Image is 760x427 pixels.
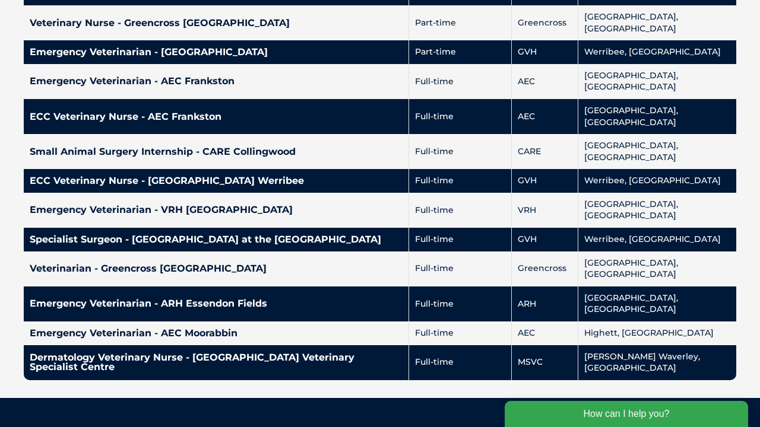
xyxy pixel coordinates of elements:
td: Greencross [512,5,578,40]
h4: Veterinary Nurse - Greencross [GEOGRAPHIC_DATA] [30,18,403,28]
td: ARH [512,286,578,321]
h4: Emergency Veterinarian - AEC Frankston [30,77,403,86]
td: [GEOGRAPHIC_DATA], [GEOGRAPHIC_DATA] [578,99,736,134]
td: Werribee, [GEOGRAPHIC_DATA] [578,40,736,64]
td: [GEOGRAPHIC_DATA], [GEOGRAPHIC_DATA] [578,64,736,99]
td: Full-time [409,286,512,321]
td: [GEOGRAPHIC_DATA], [GEOGRAPHIC_DATA] [578,286,736,321]
td: Full-time [409,345,512,380]
h4: Emergency Veterinarian - AEC Moorabbin [30,329,403,338]
td: Part-time [409,5,512,40]
td: [GEOGRAPHIC_DATA], [GEOGRAPHIC_DATA] [578,193,736,228]
h4: Small Animal Surgery Internship - CARE Collingwood [30,147,403,157]
td: [GEOGRAPHIC_DATA], [GEOGRAPHIC_DATA] [578,251,736,286]
td: AEC [512,64,578,99]
h4: ECC Veterinary Nurse - AEC Frankston [30,112,403,122]
h4: ECC Veterinary Nurse - [GEOGRAPHIC_DATA] Werribee [30,176,403,186]
td: Highett, [GEOGRAPHIC_DATA] [578,321,736,345]
td: AEC [512,321,578,345]
td: Full-time [409,99,512,134]
td: AEC [512,99,578,134]
h4: Emergency Veterinarian - VRH [GEOGRAPHIC_DATA] [30,205,403,215]
td: Full-time [409,134,512,169]
td: Full-time [409,64,512,99]
h4: Emergency Veterinarian - ARH Essendon Fields [30,299,403,308]
td: Full-time [409,169,512,193]
h4: Veterinarian - Greencross [GEOGRAPHIC_DATA] [30,264,403,273]
td: GVH [512,40,578,64]
td: [GEOGRAPHIC_DATA], [GEOGRAPHIC_DATA] [578,5,736,40]
td: MSVC [512,345,578,380]
td: [GEOGRAPHIC_DATA], [GEOGRAPHIC_DATA] [578,134,736,169]
td: Part-time [409,40,512,64]
h4: Dermatology Veterinary Nurse - [GEOGRAPHIC_DATA] Veterinary Specialist Centre [30,353,403,372]
td: GVH [512,169,578,193]
td: Full-time [409,193,512,228]
td: VRH [512,193,578,228]
td: Greencross [512,251,578,286]
h4: Specialist Surgeon - [GEOGRAPHIC_DATA] at the [GEOGRAPHIC_DATA] [30,235,403,244]
td: CARE [512,134,578,169]
td: GVH [512,228,578,251]
h4: Emergency Veterinarian - [GEOGRAPHIC_DATA] [30,47,403,57]
td: Full-time [409,321,512,345]
td: [PERSON_NAME] Waverley, [GEOGRAPHIC_DATA] [578,345,736,380]
td: Full-time [409,228,512,251]
td: Full-time [409,251,512,286]
td: Werribee, [GEOGRAPHIC_DATA] [578,169,736,193]
td: Werribee, [GEOGRAPHIC_DATA] [578,228,736,251]
div: How can I help you? [7,7,251,33]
